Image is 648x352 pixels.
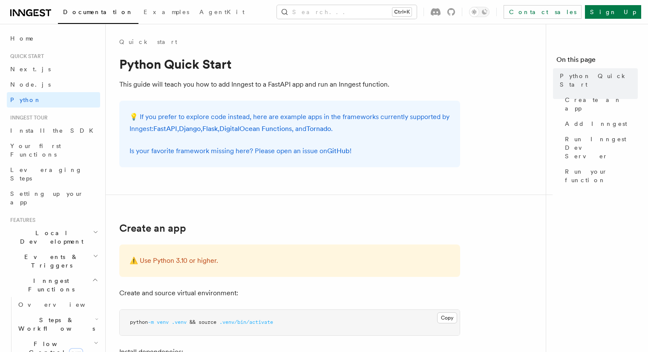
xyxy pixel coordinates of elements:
[565,96,638,113] span: Create an app
[7,225,100,249] button: Local Development
[190,319,196,325] span: &&
[199,319,216,325] span: source
[130,255,450,267] p: ⚠️ Use Python 3.10 or higher.
[10,34,34,43] span: Home
[7,77,100,92] a: Node.js
[556,55,638,68] h4: On this page
[7,162,100,186] a: Leveraging Steps
[7,92,100,108] a: Python
[10,66,51,73] span: Next.js
[7,138,100,162] a: Your first Functions
[219,125,292,133] a: DigitalOcean Functions
[469,7,490,17] button: Toggle dark mode
[562,116,638,131] a: Add Inngest
[15,316,95,333] span: Steps & Workflows
[10,143,61,158] span: Your first Functions
[7,114,48,121] span: Inngest tour
[556,68,638,92] a: Python Quick Start
[10,190,84,206] span: Setting up your app
[7,273,100,297] button: Inngest Functions
[504,5,582,19] a: Contact sales
[7,217,35,224] span: Features
[7,61,100,77] a: Next.js
[562,164,638,188] a: Run your function
[560,72,638,89] span: Python Quick Start
[585,5,641,19] a: Sign Up
[219,319,273,325] span: .venv/bin/activate
[10,81,51,88] span: Node.js
[119,287,460,299] p: Create and source virtual environment:
[144,9,189,15] span: Examples
[130,145,450,157] p: Is your favorite framework missing here? Please open an issue on !
[119,56,460,72] h1: Python Quick Start
[562,92,638,116] a: Create an app
[10,96,41,103] span: Python
[327,147,350,155] a: GitHub
[138,3,194,23] a: Examples
[10,127,98,134] span: Install the SDK
[194,3,250,23] a: AgentKit
[63,9,133,15] span: Documentation
[7,53,44,60] span: Quick start
[157,319,169,325] span: venv
[7,123,100,138] a: Install the SDK
[119,222,186,234] a: Create an app
[179,125,201,133] a: Django
[130,111,450,135] p: 💡 If you prefer to explore code instead, here are example apps in the frameworks currently suppor...
[7,229,93,246] span: Local Development
[148,319,154,325] span: -m
[119,38,177,46] a: Quick start
[565,167,638,184] span: Run your function
[306,125,331,133] a: Tornado
[7,276,92,294] span: Inngest Functions
[18,301,106,308] span: Overview
[15,312,100,336] button: Steps & Workflows
[7,186,100,210] a: Setting up your app
[10,166,82,182] span: Leveraging Steps
[562,131,638,164] a: Run Inngest Dev Server
[15,297,100,312] a: Overview
[172,319,187,325] span: .venv
[202,125,218,133] a: Flask
[119,79,460,90] p: This guide will teach you how to add Inngest to a FastAPI app and run an Inngest function.
[7,31,100,46] a: Home
[277,5,417,19] button: Search...Ctrl+K
[7,249,100,273] button: Events & Triggers
[565,119,627,128] span: Add Inngest
[58,3,138,24] a: Documentation
[565,135,638,160] span: Run Inngest Dev Server
[130,319,148,325] span: python
[153,125,177,133] a: FastAPI
[437,312,457,323] button: Copy
[199,9,245,15] span: AgentKit
[7,253,93,270] span: Events & Triggers
[392,8,412,16] kbd: Ctrl+K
